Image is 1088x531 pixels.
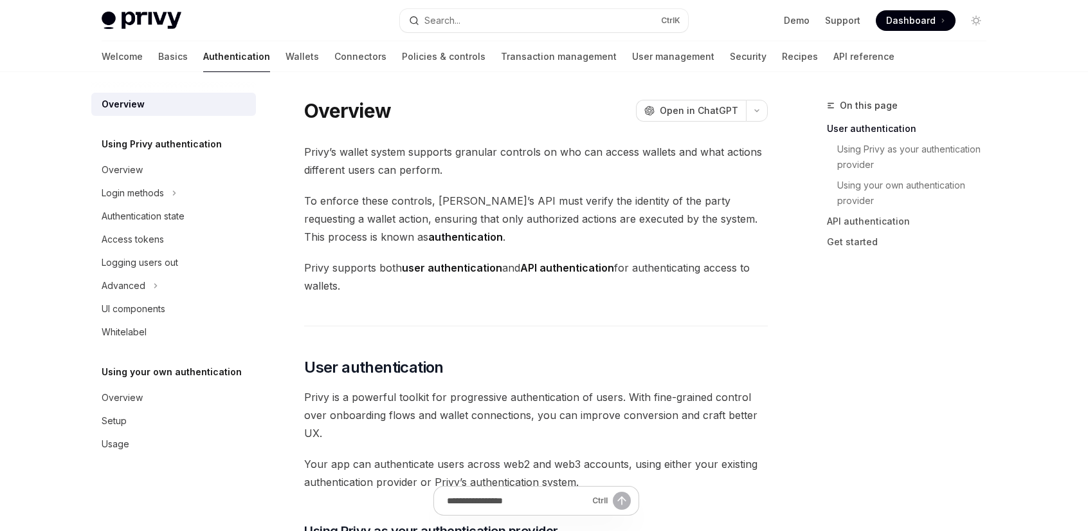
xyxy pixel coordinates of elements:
button: Toggle dark mode [966,10,986,31]
div: Advanced [102,278,145,293]
div: Usage [102,436,129,452]
a: Overview [91,386,256,409]
a: Overview [91,158,256,182]
h1: Overview [304,99,391,122]
div: Setup [102,413,127,429]
a: API authentication [827,211,997,232]
strong: user authentication [402,261,502,274]
a: Dashboard [876,10,956,31]
a: Using Privy as your authentication provider [827,139,997,175]
button: Send message [613,492,631,510]
a: Whitelabel [91,321,256,344]
span: To enforce these controls, [PERSON_NAME]’s API must verify the identity of the party requesting a... [304,192,768,246]
a: Connectors [334,41,386,72]
a: Policies & controls [402,41,485,72]
div: Authentication state [102,209,185,224]
button: Open in ChatGPT [636,100,746,122]
a: Wallets [286,41,319,72]
button: Toggle Advanced section [91,274,256,297]
a: User authentication [827,118,997,139]
div: UI components [102,301,165,317]
a: Get started [827,232,997,252]
div: Overview [102,162,143,178]
span: Dashboard [886,14,936,27]
div: Whitelabel [102,324,147,340]
a: Setup [91,409,256,433]
span: User authentication [304,357,444,378]
div: Access tokens [102,232,164,247]
button: Open search [400,9,688,32]
span: Open in ChatGPT [660,104,738,117]
a: API reference [833,41,894,72]
a: Overview [91,93,256,116]
a: Logging users out [91,251,256,274]
a: Basics [158,41,188,72]
span: On this page [840,98,898,113]
a: Support [825,14,860,27]
a: UI components [91,297,256,321]
button: Toggle Login methods section [91,182,256,205]
a: User management [632,41,714,72]
a: Authentication state [91,205,256,228]
a: Security [730,41,766,72]
span: Ctrl K [661,15,680,26]
a: Usage [91,433,256,456]
strong: authentication [428,230,503,243]
span: Privy supports both and for authenticating access to wallets. [304,259,768,295]
strong: API authentication [520,261,614,274]
h5: Using your own authentication [102,364,242,380]
a: Demo [784,14,810,27]
a: Access tokens [91,228,256,251]
input: Ask a question... [447,487,587,515]
div: Overview [102,390,143,405]
div: Logging users out [102,255,178,270]
div: Login methods [102,185,164,201]
img: light logo [102,12,181,30]
a: Recipes [782,41,818,72]
div: Overview [102,97,145,112]
span: Privy is a powerful toolkit for progressive authentication of users. With fine-grained control ov... [304,388,768,442]
span: Your app can authenticate users across web2 and web3 accounts, using either your existing authent... [304,455,768,491]
div: Search... [424,13,460,28]
span: Privy’s wallet system supports granular controls on who can access wallets and what actions diffe... [304,143,768,179]
a: Authentication [203,41,270,72]
h5: Using Privy authentication [102,136,222,152]
a: Using your own authentication provider [827,175,997,211]
a: Transaction management [501,41,617,72]
a: Welcome [102,41,143,72]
